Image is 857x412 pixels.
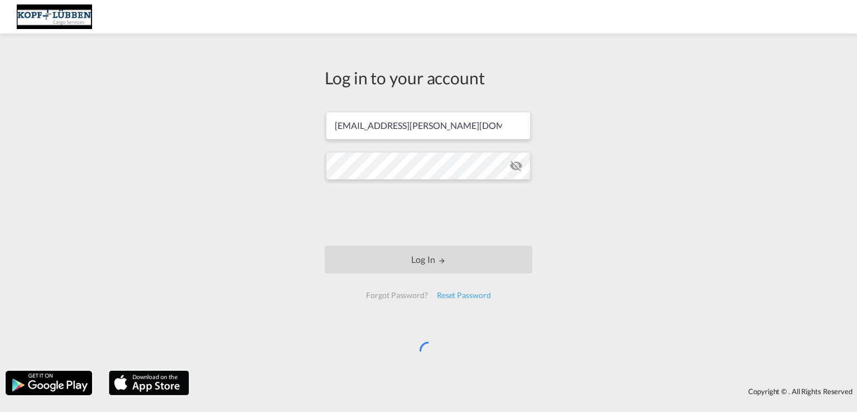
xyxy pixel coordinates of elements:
input: Enter email/phone number [326,112,531,140]
img: apple.png [108,370,190,396]
div: Reset Password [432,285,495,305]
iframe: reCAPTCHA [344,191,513,234]
img: google.png [4,370,93,396]
button: LOGIN [325,246,532,274]
md-icon: icon-eye-off [509,159,523,173]
img: 25cf3bb0aafc11ee9c4fdbd399af7748.JPG [17,4,92,30]
div: Forgot Password? [362,285,432,305]
div: Copyright © . All Rights Reserved [195,382,857,401]
div: Log in to your account [325,66,532,89]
